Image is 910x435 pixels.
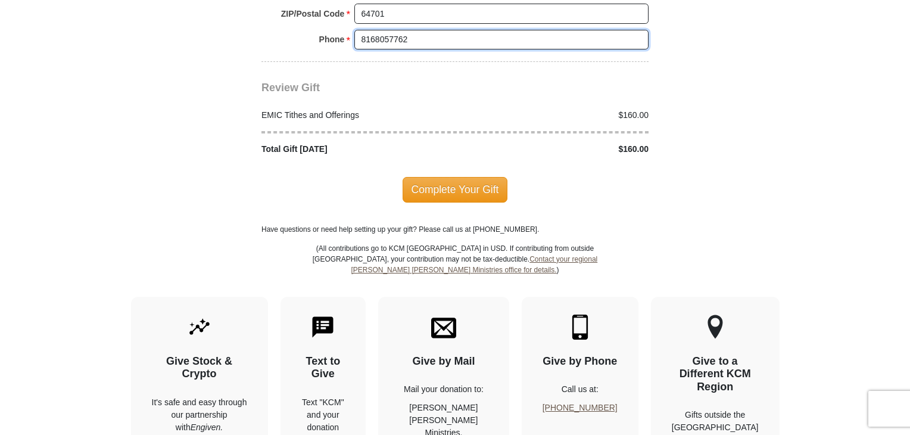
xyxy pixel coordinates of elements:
[191,422,223,432] i: Engiven.
[255,143,456,156] div: Total Gift [DATE]
[543,403,618,412] a: [PHONE_NUMBER]
[431,315,456,340] img: envelope.svg
[455,109,655,122] div: $160.00
[301,355,345,381] h4: Text to Give
[568,315,593,340] img: mobile.svg
[152,355,247,381] h4: Give Stock & Crypto
[672,355,759,394] h4: Give to a Different KCM Region
[707,315,724,340] img: other-region
[152,396,247,434] p: It's safe and easy through our partnership with
[261,224,649,235] p: Have questions or need help setting up your gift? Please call us at [PHONE_NUMBER].
[281,5,345,22] strong: ZIP/Postal Code
[310,315,335,340] img: text-to-give.svg
[399,355,488,368] h4: Give by Mail
[543,383,618,396] p: Call us at:
[319,31,345,48] strong: Phone
[187,315,212,340] img: give-by-stock.svg
[543,355,618,368] h4: Give by Phone
[261,82,320,94] span: Review Gift
[403,177,508,202] span: Complete Your Gift
[455,143,655,156] div: $160.00
[312,243,598,297] p: (All contributions go to KCM [GEOGRAPHIC_DATA] in USD. If contributing from outside [GEOGRAPHIC_D...
[351,255,597,274] a: Contact your regional [PERSON_NAME] [PERSON_NAME] Ministries office for details.
[255,109,456,122] div: EMIC Tithes and Offerings
[399,383,488,396] p: Mail your donation to:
